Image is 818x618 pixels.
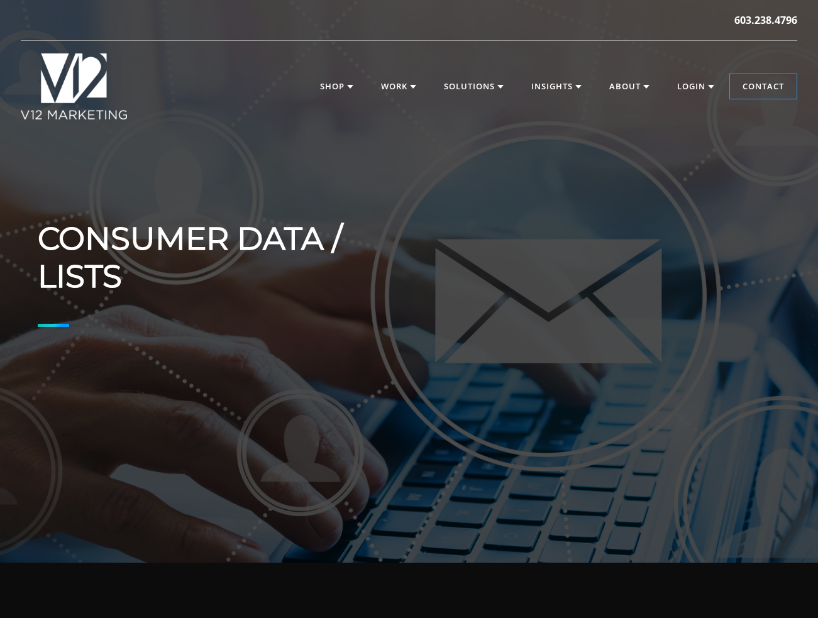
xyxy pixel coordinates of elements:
iframe: Consumer Data Lists Services | V12 Marketing [416,189,749,376]
a: Work [368,74,429,99]
iframe: Chat Widget [755,558,818,618]
a: Solutions [431,74,516,99]
a: 603.238.4796 [734,13,797,28]
a: Contact [730,74,797,99]
a: Login [665,74,727,99]
a: About [597,74,662,99]
img: V12 MARKETING Logo New Hampshire Marketing Agency [21,53,127,119]
a: Shop [307,74,366,99]
h1: Consumer Data / Lists [38,220,371,295]
a: Insights [519,74,594,99]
